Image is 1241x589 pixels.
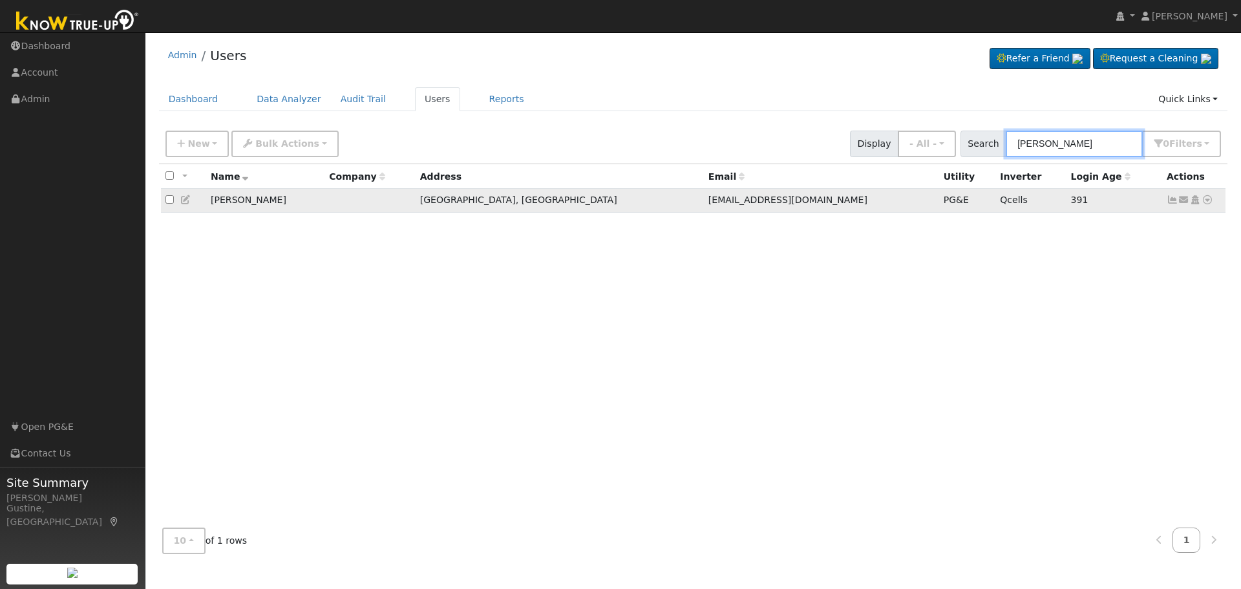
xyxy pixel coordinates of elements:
a: Other actions [1202,193,1213,207]
span: 10 [174,535,187,546]
span: New [187,138,209,149]
div: [PERSON_NAME] [6,491,138,505]
span: Display [850,131,898,157]
span: 09/11/2024 1:11:23 PM [1071,195,1088,205]
td: [PERSON_NAME] [206,189,324,213]
a: Dashboard [159,87,228,111]
a: Reports [480,87,534,111]
a: Admin [168,50,197,60]
img: retrieve [1201,54,1211,64]
span: [PERSON_NAME] [1152,11,1227,21]
div: Utility [944,170,991,184]
a: Audit Trail [331,87,396,111]
a: Request a Cleaning [1093,48,1218,70]
a: crgonzales2018@yahoo.com [1178,193,1190,207]
div: Address [420,170,699,184]
div: Inverter [1000,170,1061,184]
span: PG&E [944,195,969,205]
span: Bulk Actions [255,138,319,149]
span: Company name [329,171,385,182]
span: Email [708,171,745,182]
a: Edit User [180,195,192,205]
img: Know True-Up [10,7,145,36]
span: s [1196,138,1202,149]
div: Gustine, [GEOGRAPHIC_DATA] [6,502,138,529]
button: - All - [898,131,956,157]
a: Quick Links [1149,87,1227,111]
img: retrieve [1072,54,1083,64]
span: Search [960,131,1006,157]
input: Search [1006,131,1143,157]
button: 10 [162,528,206,554]
span: Site Summary [6,474,138,491]
a: Data Analyzer [247,87,331,111]
a: Map [109,517,120,527]
button: 0Filters [1142,131,1221,157]
a: Users [210,48,246,63]
a: 1 [1172,528,1201,553]
span: Name [211,171,249,182]
span: of 1 rows [162,528,248,554]
img: retrieve [67,568,78,578]
span: Filter [1169,138,1202,149]
a: Users [415,87,460,111]
span: Qcells [1000,195,1028,205]
span: Days since last login [1071,171,1130,182]
a: Login As [1189,195,1201,205]
span: [EMAIL_ADDRESS][DOMAIN_NAME] [708,195,867,205]
button: Bulk Actions [231,131,338,157]
td: [GEOGRAPHIC_DATA], [GEOGRAPHIC_DATA] [416,189,704,213]
a: Refer a Friend [990,48,1090,70]
div: Actions [1167,170,1221,184]
button: New [165,131,229,157]
a: Show Graph [1167,195,1178,205]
